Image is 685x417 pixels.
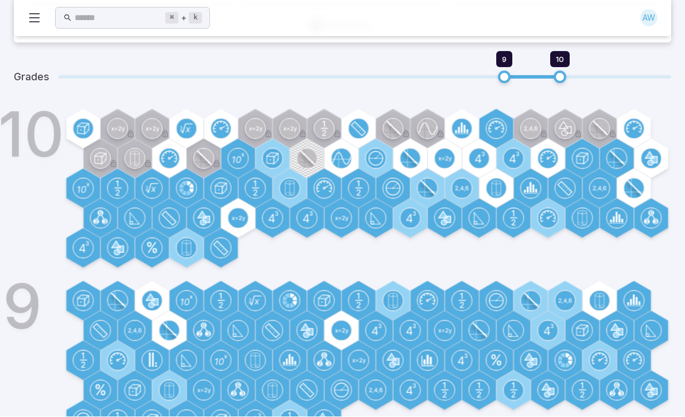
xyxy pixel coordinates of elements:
[640,10,657,27] div: AW
[14,69,49,85] h5: Grades
[165,13,178,24] kbd: ⌘
[502,55,507,64] span: 9
[165,11,202,25] div: +
[189,13,202,24] kbd: k
[3,276,42,338] h1: 9
[556,55,564,64] span: 10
